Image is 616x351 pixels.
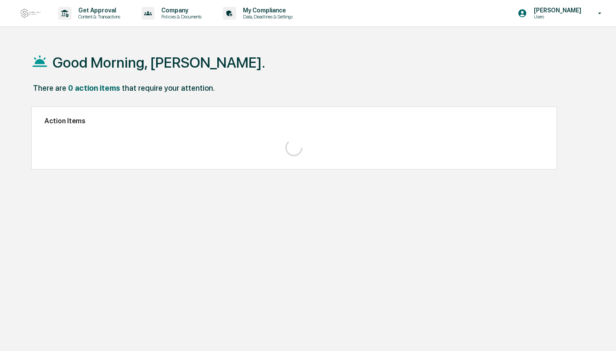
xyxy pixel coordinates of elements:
h1: Good Morning, [PERSON_NAME]. [53,54,265,71]
p: Content & Transactions [71,14,124,20]
div: There are [33,83,66,92]
p: Company [154,7,206,14]
p: Data, Deadlines & Settings [236,14,297,20]
div: that require your attention. [122,83,215,92]
img: logo [21,9,41,18]
h2: Action Items [44,117,543,125]
div: 0 action items [68,83,120,92]
p: Policies & Documents [154,14,206,20]
p: Users [527,14,586,20]
p: Get Approval [71,7,124,14]
p: [PERSON_NAME] [527,7,586,14]
p: My Compliance [236,7,297,14]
